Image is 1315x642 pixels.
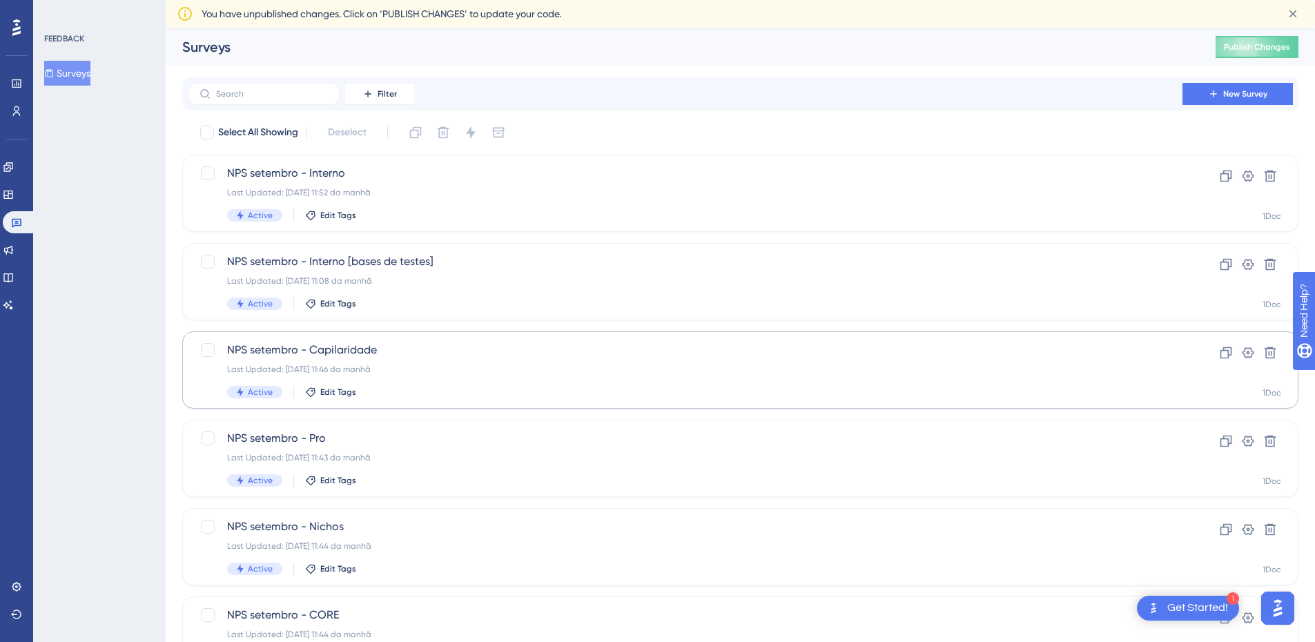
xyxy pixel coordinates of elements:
[1263,564,1281,575] div: 1Doc
[305,475,356,486] button: Edit Tags
[248,475,273,486] span: Active
[1263,387,1281,398] div: 1Doc
[320,563,356,574] span: Edit Tags
[44,33,84,44] div: FEEDBACK
[1137,596,1239,621] div: Open Get Started! checklist, remaining modules: 1
[320,387,356,398] span: Edit Tags
[227,607,1143,623] span: NPS setembro - CORE
[305,210,356,221] button: Edit Tags
[1224,41,1290,52] span: Publish Changes
[44,61,90,86] button: Surveys
[227,342,1143,358] span: NPS setembro - Capilaridade
[227,629,1143,640] div: Last Updated: [DATE] 11:44 da manhã
[315,120,379,145] button: Deselect
[227,187,1143,198] div: Last Updated: [DATE] 11:52 da manhã
[227,518,1143,535] span: NPS setembro - Nichos
[227,430,1143,447] span: NPS setembro - Pro
[1145,600,1162,616] img: launcher-image-alternative-text
[216,89,328,99] input: Search
[227,452,1143,463] div: Last Updated: [DATE] 11:43 da manhã
[345,83,414,105] button: Filter
[1227,592,1239,605] div: 1
[248,298,273,309] span: Active
[248,563,273,574] span: Active
[320,210,356,221] span: Edit Tags
[1263,299,1281,310] div: 1Doc
[1263,211,1281,222] div: 1Doc
[305,387,356,398] button: Edit Tags
[248,210,273,221] span: Active
[182,37,1181,57] div: Surveys
[1257,587,1298,629] iframe: UserGuiding AI Assistant Launcher
[1182,83,1293,105] button: New Survey
[1167,601,1228,616] div: Get Started!
[202,6,561,22] span: You have unpublished changes. Click on ‘PUBLISH CHANGES’ to update your code.
[1223,88,1267,99] span: New Survey
[227,541,1143,552] div: Last Updated: [DATE] 11:44 da manhã
[227,253,1143,270] span: NPS setembro - Interno [bases de testes]
[305,298,356,309] button: Edit Tags
[227,165,1143,182] span: NPS setembro - Interno
[328,124,367,141] span: Deselect
[248,387,273,398] span: Active
[32,3,86,20] span: Need Help?
[1216,36,1298,58] button: Publish Changes
[1263,476,1281,487] div: 1Doc
[227,364,1143,375] div: Last Updated: [DATE] 11:46 da manhã
[218,124,298,141] span: Select All Showing
[320,475,356,486] span: Edit Tags
[320,298,356,309] span: Edit Tags
[227,275,1143,286] div: Last Updated: [DATE] 11:08 da manhã
[378,88,397,99] span: Filter
[305,563,356,574] button: Edit Tags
